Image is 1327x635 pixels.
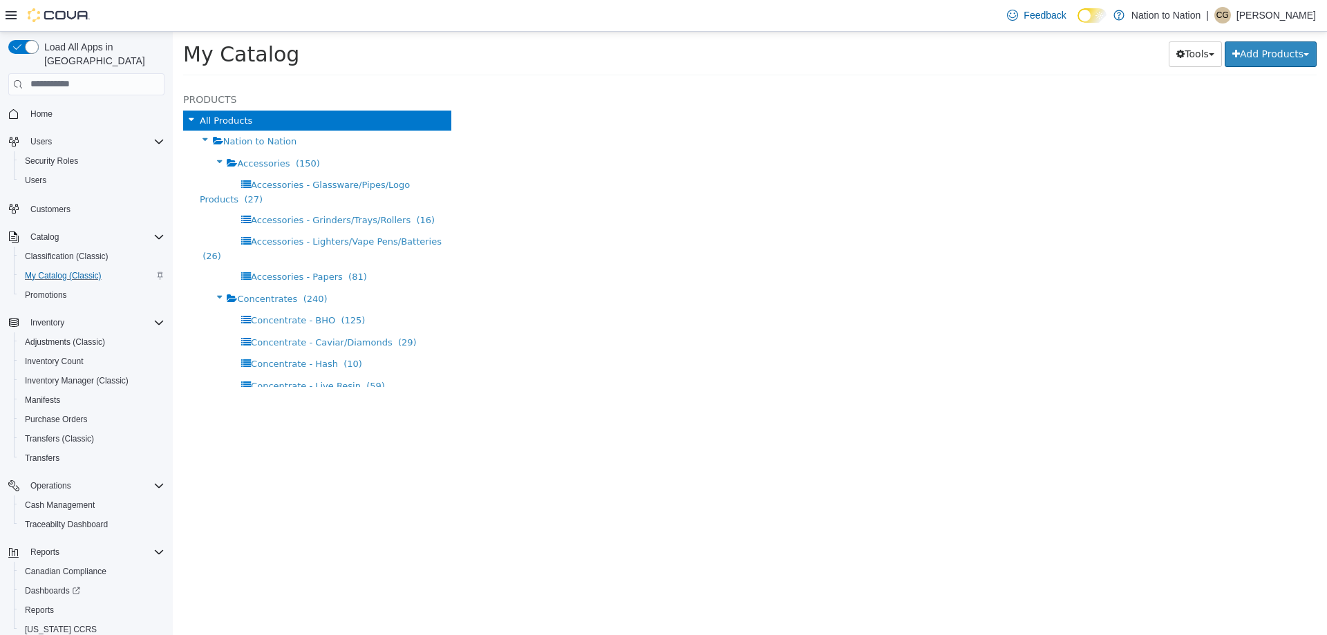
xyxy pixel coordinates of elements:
[30,219,48,229] span: (26)
[19,372,164,389] span: Inventory Manager (Classic)
[25,605,54,616] span: Reports
[25,566,106,577] span: Canadian Compliance
[19,602,164,618] span: Reports
[25,105,164,122] span: Home
[25,337,105,348] span: Adjustments (Classic)
[19,411,164,428] span: Purchase Orders
[1001,1,1071,29] a: Feedback
[25,433,94,444] span: Transfers (Classic)
[19,267,164,284] span: My Catalog (Classic)
[14,352,170,371] button: Inventory Count
[1214,7,1231,23] div: Cam Gottfriedson
[30,480,71,491] span: Operations
[64,262,124,272] span: Concentrates
[30,317,64,328] span: Inventory
[19,392,66,408] a: Manifests
[19,153,84,169] a: Security Roles
[27,148,237,172] span: Accessories - Glassware/Pipes/Logo Products
[30,108,53,120] span: Home
[14,448,170,468] button: Transfers
[25,155,78,167] span: Security Roles
[1236,7,1316,23] p: [PERSON_NAME]
[19,334,164,350] span: Adjustments (Classic)
[30,136,52,147] span: Users
[131,262,155,272] span: (240)
[39,40,164,68] span: Load All Apps in [GEOGRAPHIC_DATA]
[19,248,164,265] span: Classification (Classic)
[14,371,170,390] button: Inventory Manager (Classic)
[19,430,164,447] span: Transfers (Classic)
[19,372,134,389] a: Inventory Manager (Classic)
[19,248,114,265] a: Classification (Classic)
[25,229,164,245] span: Catalog
[25,544,65,560] button: Reports
[25,414,88,425] span: Purchase Orders
[176,240,194,250] span: (81)
[3,227,170,247] button: Catalog
[25,585,80,596] span: Dashboards
[14,600,170,620] button: Reports
[1077,8,1107,23] input: Dark Mode
[19,563,112,580] a: Canadian Compliance
[10,59,279,76] h5: Products
[19,287,164,303] span: Promotions
[78,240,170,250] span: Accessories - Papers
[1024,8,1066,22] span: Feedback
[19,353,89,370] a: Inventory Count
[78,327,165,337] span: Concentrate - Hash
[123,126,147,137] span: (150)
[19,516,113,533] a: Traceabilty Dashboard
[25,453,59,464] span: Transfers
[19,563,164,580] span: Canadian Compliance
[25,544,164,560] span: Reports
[19,411,93,428] a: Purchase Orders
[19,497,164,513] span: Cash Management
[1131,7,1201,23] p: Nation to Nation
[19,353,164,370] span: Inventory Count
[25,624,97,635] span: [US_STATE] CCRS
[19,172,164,189] span: Users
[25,477,77,494] button: Operations
[25,251,109,262] span: Classification (Classic)
[25,201,76,218] a: Customers
[14,285,170,305] button: Promotions
[19,516,164,533] span: Traceabilty Dashboard
[10,10,126,35] span: My Catalog
[25,314,70,331] button: Inventory
[25,477,164,494] span: Operations
[3,198,170,218] button: Customers
[1052,10,1144,35] button: Add Products
[25,133,57,150] button: Users
[25,290,67,301] span: Promotions
[25,229,64,245] button: Catalog
[27,84,79,94] span: All Products
[19,450,164,466] span: Transfers
[19,287,73,303] a: Promotions
[78,305,220,316] span: Concentrate - Caviar/Diamonds
[25,500,95,511] span: Cash Management
[25,133,164,150] span: Users
[25,375,129,386] span: Inventory Manager (Classic)
[14,581,170,600] a: Dashboards
[50,104,124,115] span: Nation to Nation
[25,395,60,406] span: Manifests
[25,356,84,367] span: Inventory Count
[78,183,238,193] span: Accessories - Grinders/Trays/Rollers
[243,183,262,193] span: (16)
[19,172,52,189] a: Users
[25,175,46,186] span: Users
[19,602,59,618] a: Reports
[78,283,162,294] span: Concentrate - BHO
[14,562,170,581] button: Canadian Compliance
[3,476,170,495] button: Operations
[25,519,108,530] span: Traceabilty Dashboard
[25,270,102,281] span: My Catalog (Classic)
[1206,7,1209,23] p: |
[14,151,170,171] button: Security Roles
[14,247,170,266] button: Classification (Classic)
[30,547,59,558] span: Reports
[30,231,59,243] span: Catalog
[171,327,189,337] span: (10)
[64,126,117,137] span: Accessories
[19,267,107,284] a: My Catalog (Classic)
